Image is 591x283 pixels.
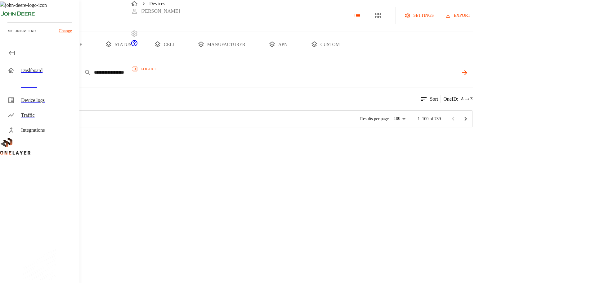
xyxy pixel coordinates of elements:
p: 1–100 of 739 [418,116,441,122]
span: A [461,96,464,102]
div: 100 [391,114,408,123]
span: Support Portal [131,43,138,48]
p: [PERSON_NAME] [141,7,180,15]
p: OneID : [443,95,458,103]
a: onelayer-support [131,43,138,48]
button: logout [131,64,159,74]
p: Sort [430,95,438,103]
a: logout [131,64,540,74]
span: Z [470,96,473,102]
p: Results per page [360,116,389,122]
button: Go to next page [459,113,472,125]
